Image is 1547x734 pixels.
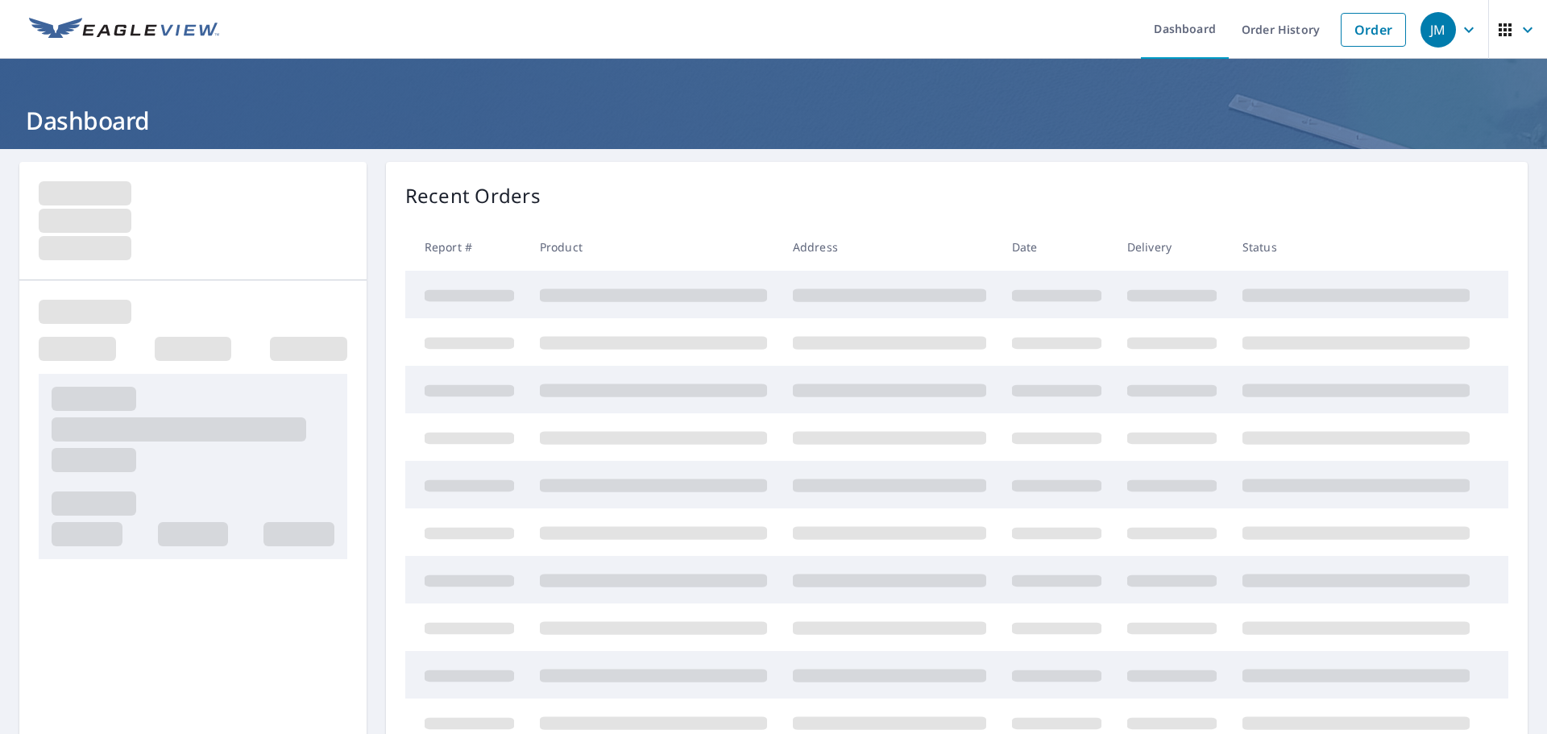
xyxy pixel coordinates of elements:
[19,104,1528,137] h1: Dashboard
[527,223,780,271] th: Product
[1421,12,1456,48] div: JM
[29,18,219,42] img: EV Logo
[1230,223,1483,271] th: Status
[405,181,541,210] p: Recent Orders
[1341,13,1406,47] a: Order
[780,223,999,271] th: Address
[405,223,527,271] th: Report #
[999,223,1114,271] th: Date
[1114,223,1230,271] th: Delivery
